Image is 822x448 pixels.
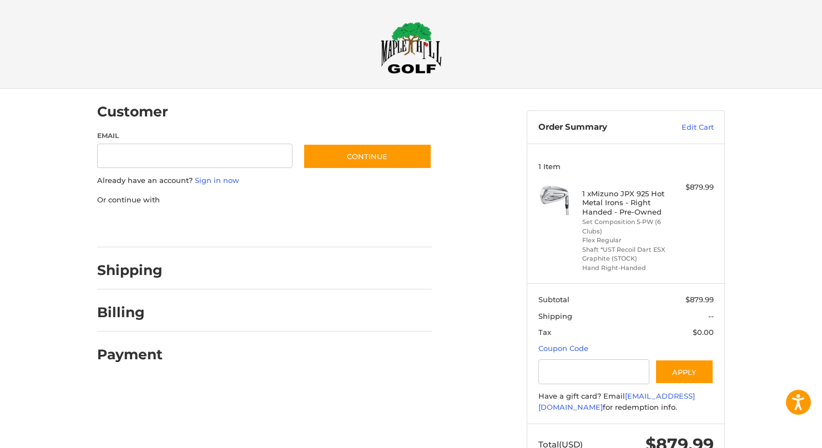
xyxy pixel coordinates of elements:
iframe: PayPal-paylater [188,216,271,236]
button: Continue [303,144,432,169]
span: $0.00 [693,328,714,337]
h4: 1 x Mizuno JPX 925 Hot Metal Irons - Right Handed - Pre-Owned [582,189,667,216]
h3: 1 Item [538,162,714,171]
a: Coupon Code [538,344,588,353]
h2: Shipping [97,262,163,279]
h2: Payment [97,346,163,363]
p: Or continue with [97,195,432,206]
span: $879.99 [685,295,714,304]
a: [EMAIL_ADDRESS][DOMAIN_NAME] [538,391,695,411]
a: Edit Cart [658,122,714,133]
span: Subtotal [538,295,569,304]
iframe: Google Customer Reviews [730,418,822,448]
h3: Order Summary [538,122,658,133]
a: Sign in now [195,176,239,185]
h2: Customer [97,103,168,120]
p: Already have an account? [97,175,432,186]
h2: Billing [97,304,162,321]
span: -- [708,312,714,320]
li: Flex Regular [582,236,667,245]
li: Set Composition 5-PW (6 Clubs) [582,217,667,236]
div: $879.99 [670,182,714,193]
span: Shipping [538,312,572,320]
span: Tax [538,328,551,337]
label: Email [97,131,293,141]
button: Apply [655,359,714,384]
li: Shaft *UST Recoil Dart ESX Graphite (STOCK) [582,245,667,263]
input: Gift Certificate or Coupon Code [538,359,650,384]
iframe: PayPal-venmo [282,216,365,236]
iframe: PayPal-paypal [94,216,177,236]
img: Maple Hill Golf [381,22,442,74]
div: Have a gift card? Email for redemption info. [538,391,714,413]
li: Hand Right-Handed [582,263,667,273]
